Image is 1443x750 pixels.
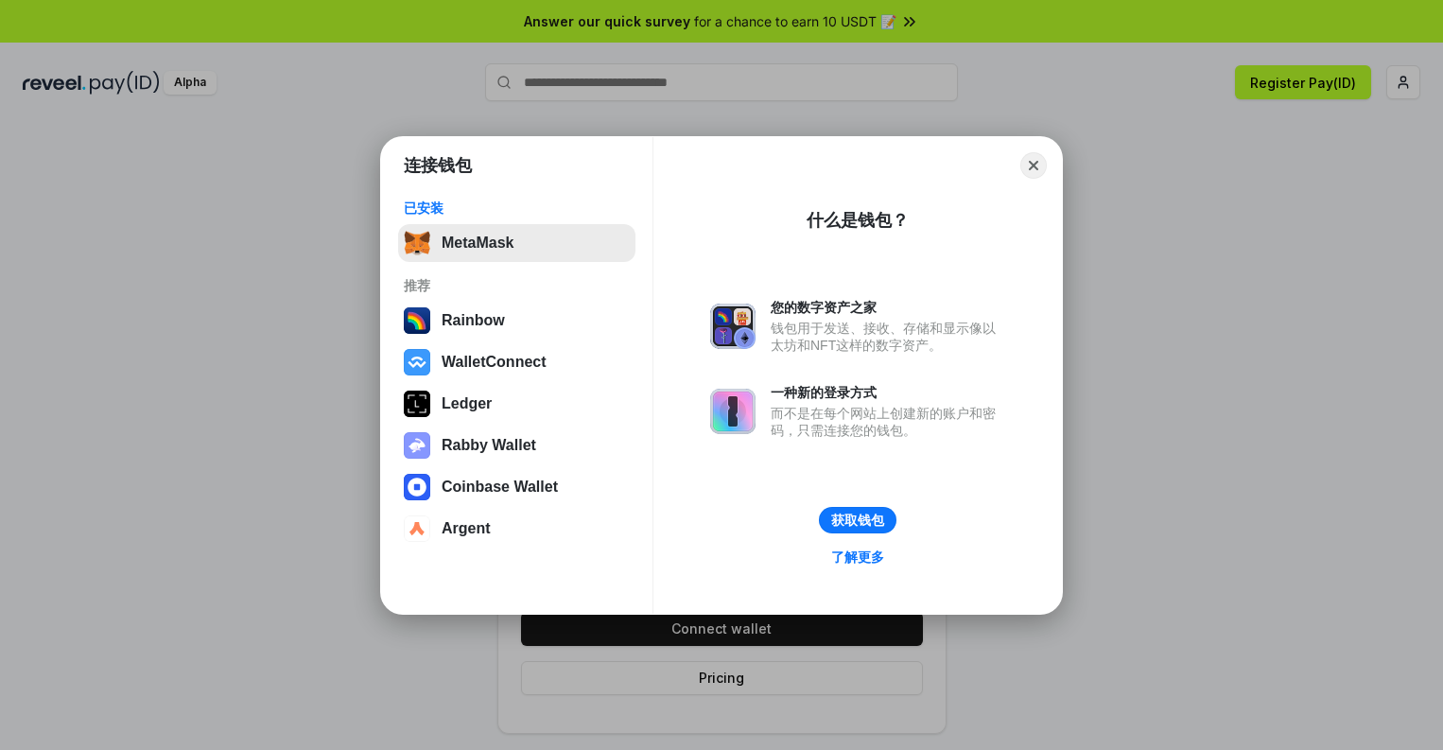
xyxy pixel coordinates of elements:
button: Argent [398,510,635,548]
div: 钱包用于发送、接收、存储和显示像以太坊和NFT这样的数字资产。 [771,320,1005,354]
div: WalletConnect [442,354,547,371]
div: MetaMask [442,235,513,252]
div: 获取钱包 [831,512,884,529]
img: svg+xml,%3Csvg%20fill%3D%22none%22%20height%3D%2233%22%20viewBox%3D%220%200%2035%2033%22%20width%... [404,230,430,256]
div: Rainbow [442,312,505,329]
div: Coinbase Wallet [442,479,558,496]
div: Ledger [442,395,492,412]
img: svg+xml,%3Csvg%20xmlns%3D%22http%3A%2F%2Fwww.w3.org%2F2000%2Fsvg%22%20fill%3D%22none%22%20viewBox... [404,432,430,459]
div: 什么是钱包？ [807,209,909,232]
img: svg+xml,%3Csvg%20width%3D%22120%22%20height%3D%22120%22%20viewBox%3D%220%200%20120%20120%22%20fil... [404,307,430,334]
img: svg+xml,%3Csvg%20xmlns%3D%22http%3A%2F%2Fwww.w3.org%2F2000%2Fsvg%22%20fill%3D%22none%22%20viewBox... [710,304,756,349]
img: svg+xml,%3Csvg%20width%3D%2228%22%20height%3D%2228%22%20viewBox%3D%220%200%2028%2028%22%20fill%3D... [404,515,430,542]
div: 了解更多 [831,549,884,566]
button: Close [1020,152,1047,179]
button: Ledger [398,385,635,423]
div: 您的数字资产之家 [771,299,1005,316]
div: 而不是在每个网站上创建新的账户和密码，只需连接您的钱包。 [771,405,1005,439]
div: 推荐 [404,277,630,294]
button: Rabby Wallet [398,427,635,464]
img: svg+xml,%3Csvg%20xmlns%3D%22http%3A%2F%2Fwww.w3.org%2F2000%2Fsvg%22%20width%3D%2228%22%20height%3... [404,391,430,417]
a: 了解更多 [820,545,895,569]
div: Rabby Wallet [442,437,536,454]
button: MetaMask [398,224,635,262]
img: svg+xml,%3Csvg%20width%3D%2228%22%20height%3D%2228%22%20viewBox%3D%220%200%2028%2028%22%20fill%3D... [404,474,430,500]
button: WalletConnect [398,343,635,381]
div: Argent [442,520,491,537]
img: svg+xml,%3Csvg%20width%3D%2228%22%20height%3D%2228%22%20viewBox%3D%220%200%2028%2028%22%20fill%3D... [404,349,430,375]
div: 一种新的登录方式 [771,384,1005,401]
button: Coinbase Wallet [398,468,635,506]
button: 获取钱包 [819,507,896,533]
h1: 连接钱包 [404,154,472,177]
img: svg+xml,%3Csvg%20xmlns%3D%22http%3A%2F%2Fwww.w3.org%2F2000%2Fsvg%22%20fill%3D%22none%22%20viewBox... [710,389,756,434]
button: Rainbow [398,302,635,340]
div: 已安装 [404,200,630,217]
